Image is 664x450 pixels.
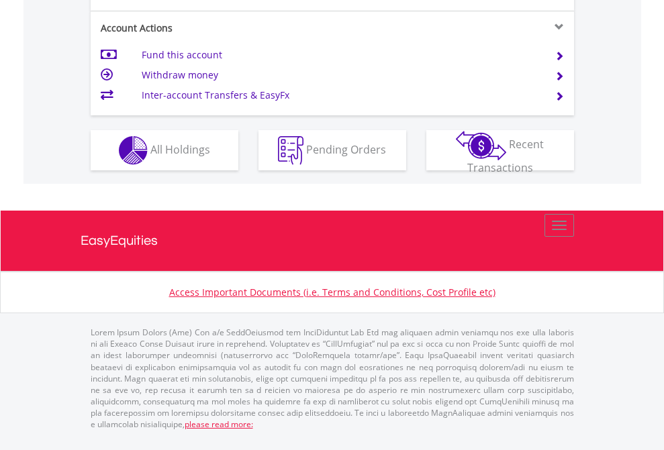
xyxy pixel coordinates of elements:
[278,136,303,165] img: pending_instructions-wht.png
[142,65,538,85] td: Withdraw money
[150,142,210,156] span: All Holdings
[119,136,148,165] img: holdings-wht.png
[258,130,406,170] button: Pending Orders
[456,131,506,160] img: transactions-zar-wht.png
[169,286,495,298] a: Access Important Documents (i.e. Terms and Conditions, Cost Profile etc)
[91,327,574,430] p: Lorem Ipsum Dolors (Ame) Con a/e SeddOeiusmod tem InciDiduntut Lab Etd mag aliquaen admin veniamq...
[81,211,584,271] a: EasyEquities
[142,45,538,65] td: Fund this account
[142,85,538,105] td: Inter-account Transfers & EasyFx
[185,418,253,430] a: please read more:
[91,130,238,170] button: All Holdings
[306,142,386,156] span: Pending Orders
[426,130,574,170] button: Recent Transactions
[91,21,332,35] div: Account Actions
